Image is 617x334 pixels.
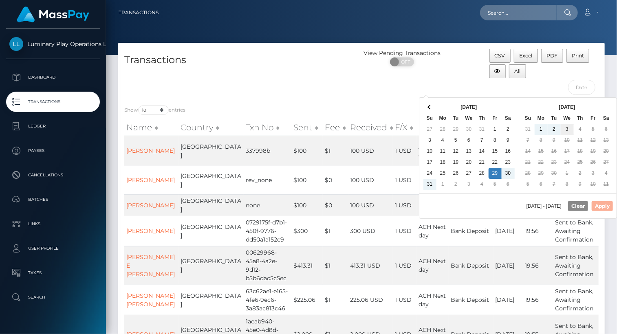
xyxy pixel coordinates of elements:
input: Date filter [568,80,595,95]
th: Sa [600,113,613,124]
td: 31 [423,179,436,190]
td: [GEOGRAPHIC_DATA] [178,246,244,285]
th: [DATE] [436,102,502,113]
td: Sent to Bank, Awaiting Confirmation [553,285,599,315]
a: [PERSON_NAME] [126,176,175,184]
th: Fr [489,113,502,124]
td: 6 [600,124,613,135]
td: 1 [489,124,502,135]
p: Search [9,291,97,303]
td: 19:56 [523,216,553,246]
td: Bank Deposit [449,246,494,285]
td: 13 [600,135,613,146]
td: 7 [522,135,535,146]
p: Transactions [9,96,97,108]
td: 10 [561,135,574,146]
td: 12 [450,146,463,157]
td: Sent to Bank, Awaiting Confirmation [553,216,599,246]
td: $413.31 [291,246,323,285]
th: We [561,113,574,124]
td: $100 [291,194,323,216]
span: ACH Next day [419,292,446,308]
button: Column visibility [489,64,506,78]
td: [DATE] [494,216,523,246]
span: Excel [520,53,533,59]
button: CSV [489,49,511,63]
td: 3 [587,168,600,179]
td: 30 [463,124,476,135]
td: 22 [489,157,502,168]
td: 31 [476,124,489,135]
span: [DATE] - [DATE] [527,204,565,209]
td: $100 [291,136,323,166]
td: 27 [600,157,613,168]
td: 7 [476,135,489,146]
td: [GEOGRAPHIC_DATA] [178,136,244,166]
td: 24 [423,168,436,179]
td: 8 [535,135,548,146]
td: 21 [522,157,535,168]
a: Payees [6,141,100,161]
td: 5 [522,179,535,190]
a: Batches [6,189,100,210]
td: 1 USD [393,194,416,216]
td: 20 [600,146,613,157]
td: 10 [587,179,600,190]
td: 4 [436,135,450,146]
td: 11 [574,135,587,146]
th: [DATE] [535,102,600,113]
td: [GEOGRAPHIC_DATA] [178,194,244,216]
span: PDF [546,53,558,59]
td: 15 [535,146,548,157]
td: 300 USD [348,216,393,246]
th: Received: activate to sort column ascending [348,119,393,136]
th: Th [574,113,587,124]
td: 1 USD [393,285,416,315]
td: [GEOGRAPHIC_DATA] [178,166,244,194]
td: 2 [548,124,561,135]
td: 1 USD [393,136,416,166]
td: $225.06 [291,285,323,315]
td: 3 [463,179,476,190]
td: 28 [522,168,535,179]
td: $1 [323,216,348,246]
p: Taxes [9,267,97,279]
td: [GEOGRAPHIC_DATA] [178,285,244,315]
td: 9 [502,135,515,146]
th: Country: activate to sort column ascending [178,119,244,136]
td: 13 [463,146,476,157]
a: Search [6,287,100,308]
input: Search... [480,5,557,20]
td: 25 [574,157,587,168]
p: User Profile [9,242,97,255]
a: Links [6,214,100,234]
th: Su [522,113,535,124]
p: Cancellations [9,169,97,181]
td: 5 [450,135,463,146]
td: 3 [561,124,574,135]
td: 14 [522,146,535,157]
td: 24 [561,157,574,168]
p: Payees [9,145,97,157]
select: Showentries [138,105,169,115]
td: 9 [574,179,587,190]
td: $300 [291,216,323,246]
th: Fee: activate to sort column ascending [323,119,348,136]
span: CSV [495,53,505,59]
td: 1 [436,179,450,190]
td: 22 [535,157,548,168]
td: 31 [522,124,535,135]
td: 17 [561,146,574,157]
td: 1 USD [393,246,416,285]
div: View Pending Transactions [361,49,443,57]
td: $1 [323,285,348,315]
td: 1 USD [393,166,416,194]
span: Luminary Play Operations Limited [6,40,100,48]
td: 19:56 [523,246,553,285]
h4: Transactions [124,53,355,67]
td: none [244,194,291,216]
td: 11 [436,146,450,157]
th: Mo [535,113,548,124]
a: Ledger [6,116,100,136]
td: 100 USD [348,194,393,216]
